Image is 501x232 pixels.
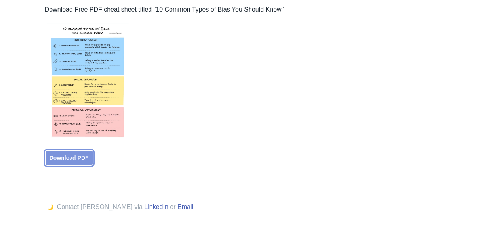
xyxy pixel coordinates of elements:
button: 🌙 [45,204,56,211]
img: cheat-sheet [45,21,131,144]
a: Download PDF [45,150,93,166]
a: Email [177,203,193,210]
a: LinkedIn [144,203,168,210]
span: or [170,203,175,210]
p: Download Free PDF cheat sheet titled "10 Common Types of Bias You Should Know" [45,5,457,14]
span: Contact [PERSON_NAME] via [57,203,143,210]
